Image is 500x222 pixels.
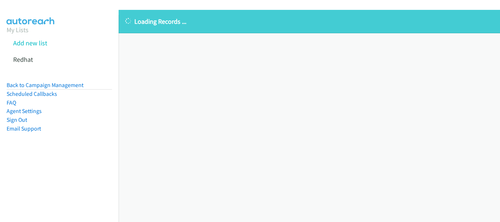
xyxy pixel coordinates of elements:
[13,39,47,47] a: Add new list
[7,108,42,114] a: Agent Settings
[7,90,57,97] a: Scheduled Callbacks
[7,82,83,89] a: Back to Campaign Management
[125,16,493,26] p: Loading Records ...
[7,26,29,34] a: My Lists
[7,125,41,132] a: Email Support
[13,55,33,64] a: Redhat
[7,116,27,123] a: Sign Out
[7,99,16,106] a: FAQ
